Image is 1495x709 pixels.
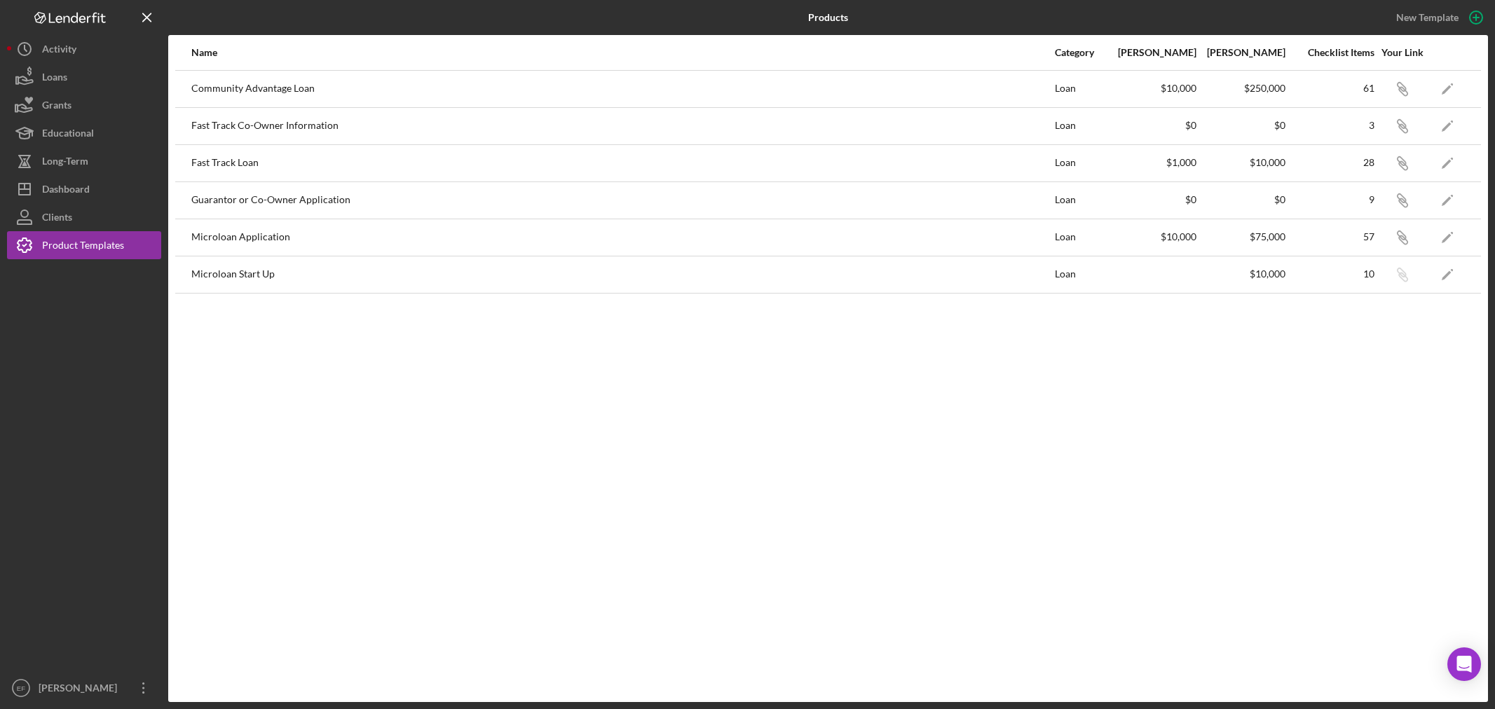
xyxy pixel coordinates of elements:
[1198,194,1285,205] div: $0
[1396,7,1459,28] div: New Template
[1287,47,1374,58] div: Checklist Items
[1287,157,1374,168] div: 28
[1287,268,1374,280] div: 10
[1109,194,1196,205] div: $0
[7,203,161,231] button: Clients
[7,119,161,147] button: Educational
[191,47,1053,58] div: Name
[42,119,94,151] div: Educational
[42,175,90,207] div: Dashboard
[1287,194,1374,205] div: 9
[17,684,25,692] text: EF
[42,91,71,123] div: Grants
[1198,268,1285,280] div: $10,000
[42,35,76,67] div: Activity
[1388,7,1488,28] button: New Template
[1055,109,1107,144] div: Loan
[1287,231,1374,242] div: 57
[1109,83,1196,94] div: $10,000
[7,63,161,91] button: Loans
[1109,231,1196,242] div: $10,000
[191,146,1053,181] div: Fast Track Loan
[7,35,161,63] button: Activity
[191,109,1053,144] div: Fast Track Co-Owner Information
[42,231,124,263] div: Product Templates
[42,147,88,179] div: Long-Term
[7,175,161,203] button: Dashboard
[808,12,848,23] b: Products
[1198,231,1285,242] div: $75,000
[1055,71,1107,106] div: Loan
[1055,146,1107,181] div: Loan
[42,203,72,235] div: Clients
[7,231,161,259] button: Product Templates
[1447,647,1481,681] div: Open Intercom Messenger
[1055,220,1107,255] div: Loan
[191,220,1053,255] div: Microloan Application
[42,63,67,95] div: Loans
[1198,157,1285,168] div: $10,000
[1198,120,1285,131] div: $0
[1198,47,1285,58] div: [PERSON_NAME]
[7,147,161,175] button: Long-Term
[7,91,161,119] button: Grants
[1109,47,1196,58] div: [PERSON_NAME]
[191,183,1053,218] div: Guarantor or Co-Owner Application
[1055,183,1107,218] div: Loan
[35,674,126,705] div: [PERSON_NAME]
[191,71,1053,106] div: Community Advantage Loan
[1287,120,1374,131] div: 3
[1055,257,1107,292] div: Loan
[7,674,161,702] button: EF[PERSON_NAME]
[1198,83,1285,94] div: $250,000
[1109,157,1196,168] div: $1,000
[1376,47,1428,58] div: Your Link
[1055,47,1107,58] div: Category
[1109,120,1196,131] div: $0
[1287,83,1374,94] div: 61
[191,257,1053,292] div: Microloan Start Up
